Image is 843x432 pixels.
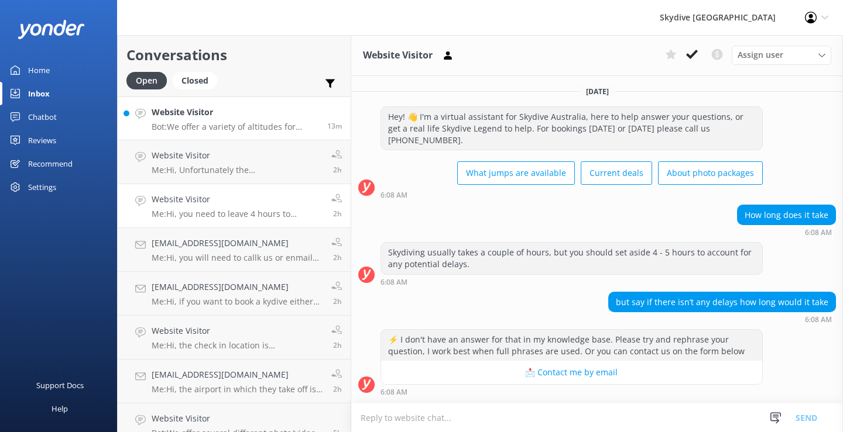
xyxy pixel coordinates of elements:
button: What jumps are available [457,161,575,185]
p: Me: Hi, the airport in which they take off is [PERSON_NAME], Blue Skies [152,384,323,395]
div: Oct 02 2025 06:08am (UTC +10:00) Australia/Brisbane [608,315,836,323]
strong: 6:08 AM [381,279,407,286]
div: Closed [173,72,217,89]
a: Website VisitorMe:Hi, you need to leave 4 hours to complete your Skydive, Blue Skies2h [118,184,351,228]
h4: [EMAIL_ADDRESS][DOMAIN_NAME] [152,237,323,250]
button: About photo packages [658,161,763,185]
a: Website VisitorBot:We offer a variety of altitudes for skydiving, with all dropzones providing ju... [118,96,351,140]
div: ⚡ I don't have an answer for that in my knowledge base. Please try and rephrase your question, I ... [381,330,762,361]
h4: [EMAIL_ADDRESS][DOMAIN_NAME] [152,281,323,293]
h2: Conversations [126,44,342,66]
p: Bot: We offer a variety of altitudes for skydiving, with all dropzones providing jumps up to 15,0... [152,122,318,132]
span: Oct 02 2025 07:08am (UTC +10:00) Australia/Brisbane [333,340,342,350]
strong: 6:08 AM [805,229,832,236]
div: Chatbot [28,105,57,129]
div: Settings [28,175,56,199]
span: Oct 02 2025 07:10am (UTC +10:00) Australia/Brisbane [333,253,342,262]
div: Inbox [28,82,50,105]
a: Website VisitorMe:Hi, Unfortunately the [GEOGRAPHIC_DATA] location is not operating, if you would... [118,140,351,184]
div: Reviews [28,129,56,152]
div: Oct 02 2025 06:08am (UTC +10:00) Australia/Brisbane [737,228,836,236]
a: Open [126,74,173,87]
span: Oct 02 2025 07:12am (UTC +10:00) Australia/Brisbane [333,209,342,219]
strong: 6:08 AM [381,192,407,199]
h3: Website Visitor [363,48,433,63]
a: [EMAIL_ADDRESS][DOMAIN_NAME]Me:Hi, if you want to book a kydive either call [PHONE_NUMBER] or you... [118,272,351,316]
p: Me: Hi, you will need to callk us or enmail us [DOMAIN_NAME] once the voucher has expired, we can... [152,253,323,263]
button: Current deals [581,161,652,185]
p: Me: Hi, you need to leave 4 hours to complete your Skydive, Blue Skies [152,209,323,219]
span: Assign user [738,49,783,61]
h4: [EMAIL_ADDRESS][DOMAIN_NAME] [152,368,323,381]
div: Skydiving usually takes a couple of hours, but you should set aside 4 - 5 hours to account for an... [381,243,762,274]
p: Me: Hi, Unfortunately the [GEOGRAPHIC_DATA] location is not operating, if you would like a refund... [152,165,323,175]
h4: Website Visitor [152,149,323,162]
h4: Website Visitor [152,324,323,337]
h4: Website Visitor [152,106,318,119]
button: 📩 Contact me by email [381,361,762,384]
span: [DATE] [579,87,616,96]
span: Oct 02 2025 07:07am (UTC +10:00) Australia/Brisbane [333,384,342,394]
div: Assign User [732,46,831,64]
p: Me: Hi, the check in location is [PERSON_NAME], Blue Skies [152,340,323,351]
div: Recommend [28,152,73,175]
div: Home [28,58,50,82]
div: Hey! 👋 I'm a virtual assistant for Skydive Australia, here to help answer your questions, or get ... [381,107,762,150]
a: Website VisitorMe:Hi, the check in location is [PERSON_NAME], Blue Skies2h [118,316,351,360]
div: How long does it take [738,205,835,225]
span: Oct 02 2025 09:21am (UTC +10:00) Australia/Brisbane [327,121,342,131]
strong: 6:08 AM [381,389,407,396]
a: Closed [173,74,223,87]
div: Help [52,397,68,420]
div: Oct 02 2025 06:08am (UTC +10:00) Australia/Brisbane [381,388,763,396]
a: [EMAIL_ADDRESS][DOMAIN_NAME]Me:Hi, the airport in which they take off is [PERSON_NAME], Blue Skies2h [118,360,351,403]
span: Oct 02 2025 07:14am (UTC +10:00) Australia/Brisbane [333,165,342,175]
p: Me: Hi, if you want to book a kydive either call [PHONE_NUMBER] or you can book on our website [D... [152,296,323,307]
h4: Website Visitor [152,193,323,206]
div: Support Docs [36,374,84,397]
div: but say if there isn’t any delays how long would it take [609,292,835,312]
div: Open [126,72,167,89]
div: Oct 02 2025 06:08am (UTC +10:00) Australia/Brisbane [381,278,763,286]
h4: Website Visitor [152,412,324,425]
span: Oct 02 2025 07:09am (UTC +10:00) Australia/Brisbane [333,296,342,306]
strong: 6:08 AM [805,316,832,323]
a: [EMAIL_ADDRESS][DOMAIN_NAME]Me:Hi, you will need to callk us or enmail us [DOMAIN_NAME] once the ... [118,228,351,272]
img: yonder-white-logo.png [18,20,85,39]
div: Oct 02 2025 06:08am (UTC +10:00) Australia/Brisbane [381,191,763,199]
